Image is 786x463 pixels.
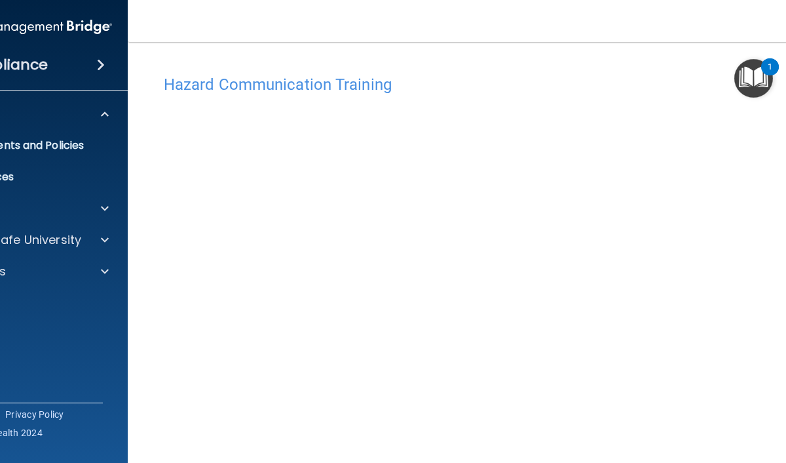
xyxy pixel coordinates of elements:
[5,408,64,421] a: Privacy Policy
[734,59,773,98] button: Open Resource Center, 1 new notification
[768,67,772,84] div: 1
